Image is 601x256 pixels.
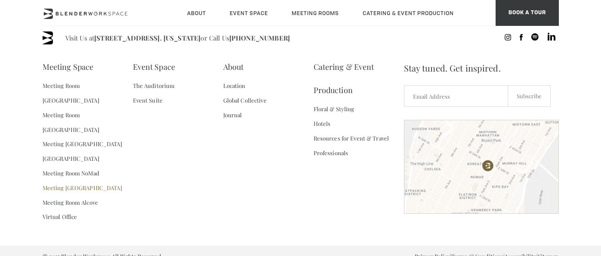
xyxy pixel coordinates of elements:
[404,85,508,107] input: Email Address
[43,181,122,195] a: Meeting [GEOGRAPHIC_DATA]
[133,55,175,78] a: Event Space
[223,78,246,93] a: Location
[43,137,122,151] a: Meeting [GEOGRAPHIC_DATA]
[314,131,404,160] a: Resources for Event & Travel Professionals
[314,102,354,116] a: Floral & Styling
[404,55,559,81] span: Stay tuned. Get inspired.
[43,108,133,137] a: Meeting Room [GEOGRAPHIC_DATA]
[43,55,94,78] a: Meeting Space
[223,93,267,108] a: Global Collective
[43,151,99,166] a: [GEOGRAPHIC_DATA]
[43,78,133,108] a: Meeting Room [GEOGRAPHIC_DATA]
[314,116,331,131] a: Hotels
[43,195,98,210] a: Meeting Room Alcove
[43,209,77,224] a: Virtual Office
[133,93,163,108] a: Event Suite
[94,34,200,42] a: [STREET_ADDRESS]. [US_STATE]
[314,55,404,102] a: Catering & Event Production
[229,34,290,42] a: [PHONE_NUMBER]
[508,85,551,107] input: Subscribe
[43,166,99,181] a: Meeting Room NoMad
[65,31,290,44] span: Visit Us at or Call Us
[223,55,244,78] a: About
[133,78,175,93] a: The Auditorium
[223,108,242,122] a: Journal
